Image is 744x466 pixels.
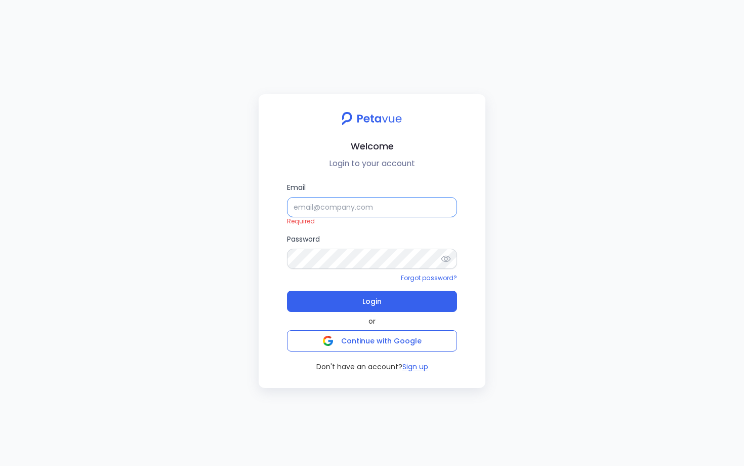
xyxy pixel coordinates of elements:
[287,330,457,352] button: Continue with Google
[287,197,457,217] input: Email
[362,294,382,308] span: Login
[341,336,422,346] span: Continue with Google
[287,217,457,225] div: Required
[401,274,457,282] a: Forgot password?
[316,362,402,372] span: Don't have an account?
[287,182,457,217] label: Email
[287,291,457,312] button: Login
[267,158,477,170] p: Login to your account
[335,106,408,131] img: petavue logo
[402,362,428,372] button: Sign up
[368,316,376,326] span: or
[287,249,457,269] input: Password
[267,139,477,153] h2: Welcome
[287,234,457,269] label: Password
